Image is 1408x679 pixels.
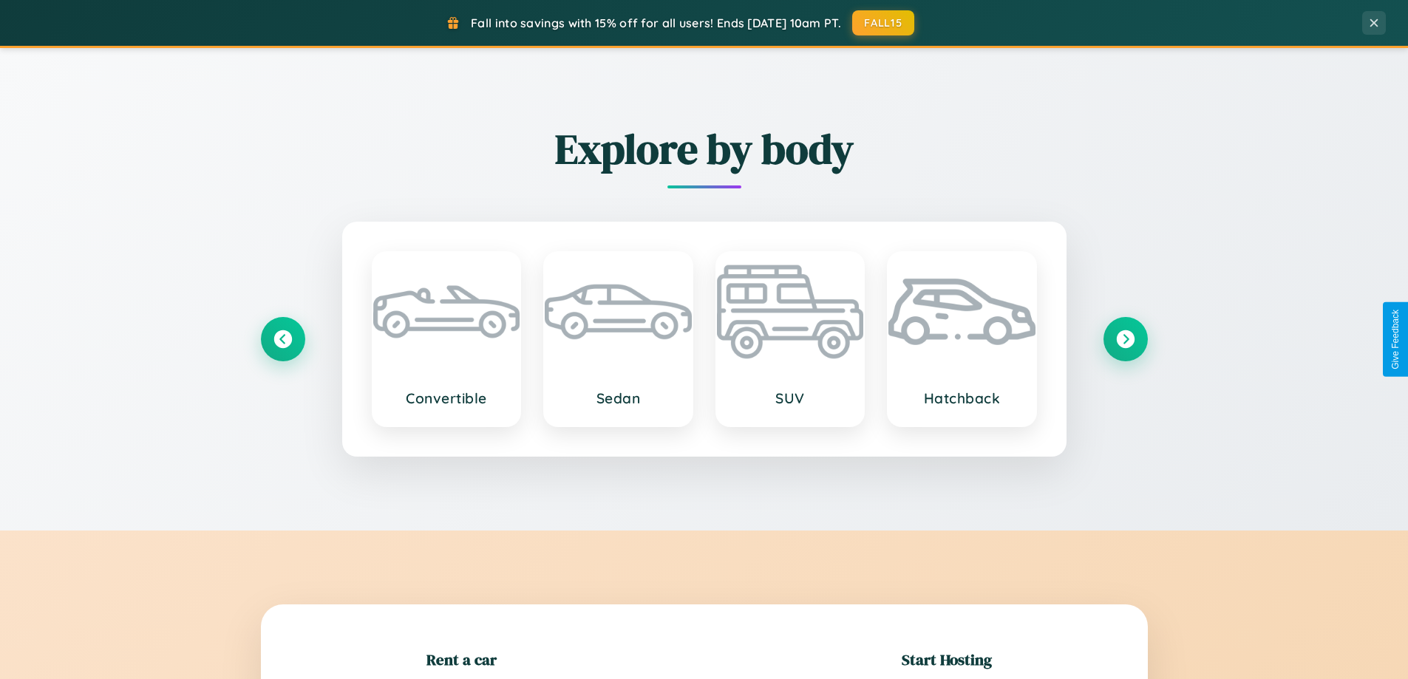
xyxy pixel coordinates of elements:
[560,389,677,407] h3: Sedan
[902,649,992,670] h2: Start Hosting
[426,649,497,670] h2: Rent a car
[903,389,1021,407] h3: Hatchback
[471,16,841,30] span: Fall into savings with 15% off for all users! Ends [DATE] 10am PT.
[261,120,1148,177] h2: Explore by body
[852,10,914,35] button: FALL15
[388,389,506,407] h3: Convertible
[1390,310,1401,369] div: Give Feedback
[732,389,849,407] h3: SUV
